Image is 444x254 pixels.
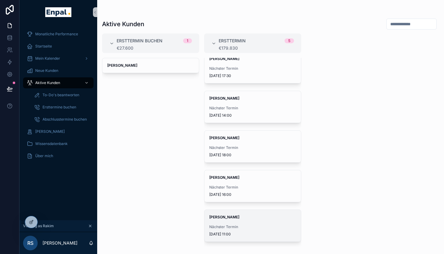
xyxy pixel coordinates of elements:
a: Wissensdatenbank [23,138,94,149]
span: [DATE] 18:00 [209,153,296,157]
h1: Aktive Kunden [102,20,144,28]
a: Monatliche Performance [23,29,94,40]
span: Mein Kalender [35,56,60,61]
p: [PERSON_NAME] [43,240,77,246]
span: Aktive Kunden [35,80,60,85]
a: [PERSON_NAME]Nächster Termin[DATE] 17:30 [204,51,301,83]
span: Nächster Termin [209,185,296,190]
a: Neue Kunden [23,65,94,76]
span: [DATE] 17:30 [209,73,296,78]
a: Startseite [23,41,94,52]
a: Abschlusstermine buchen [30,114,94,125]
a: Über mich [23,150,94,161]
div: 1 [187,38,188,43]
a: [PERSON_NAME] [23,126,94,137]
span: [DATE] 11:00 [209,232,296,237]
a: Mein Kalender [23,53,94,64]
div: €27.600 [117,46,192,51]
strong: [PERSON_NAME] [209,215,239,219]
span: To-Do's beantworten [43,93,79,97]
span: Über mich [35,153,53,158]
span: Monatliche Performance [35,32,78,37]
strong: [PERSON_NAME] [209,175,239,180]
a: Aktive Kunden [23,77,94,88]
span: Neue Kunden [35,68,58,73]
a: [PERSON_NAME]Nächster Termin[DATE] 18:00 [204,130,301,163]
span: Ersttermin [219,38,246,44]
span: [PERSON_NAME] [35,129,65,134]
div: 5 [288,38,290,43]
strong: [PERSON_NAME] [209,56,239,61]
span: Wissensdatenbank [35,141,68,146]
strong: [PERSON_NAME] [107,63,137,68]
span: Startseite [35,44,52,49]
span: Ersttermine buchen [43,105,76,110]
span: RS [27,239,33,247]
span: Ersttermin buchen [117,38,162,44]
a: [PERSON_NAME]Nächster Termin[DATE] 14:00 [204,91,301,123]
span: Nächster Termin [209,224,296,229]
a: [PERSON_NAME] [102,58,199,73]
div: €179.830 [219,46,294,51]
a: [PERSON_NAME]Nächster Termin[DATE] 11:00 [204,210,301,242]
span: Nächster Termin [209,106,296,111]
span: Viewing as Rakim [23,224,54,228]
span: [DATE] 16:00 [209,192,296,197]
a: To-Do's beantworten [30,90,94,101]
span: Nächster Termin [209,66,296,71]
span: Nächster Termin [209,145,296,150]
div: scrollable content [19,24,97,169]
span: [DATE] 14:00 [209,113,296,118]
a: Ersttermine buchen [30,102,94,113]
strong: [PERSON_NAME] [209,96,239,101]
img: App logo [45,7,71,17]
a: [PERSON_NAME]Nächster Termin[DATE] 16:00 [204,170,301,202]
span: Abschlusstermine buchen [43,117,87,122]
strong: [PERSON_NAME] [209,136,239,140]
